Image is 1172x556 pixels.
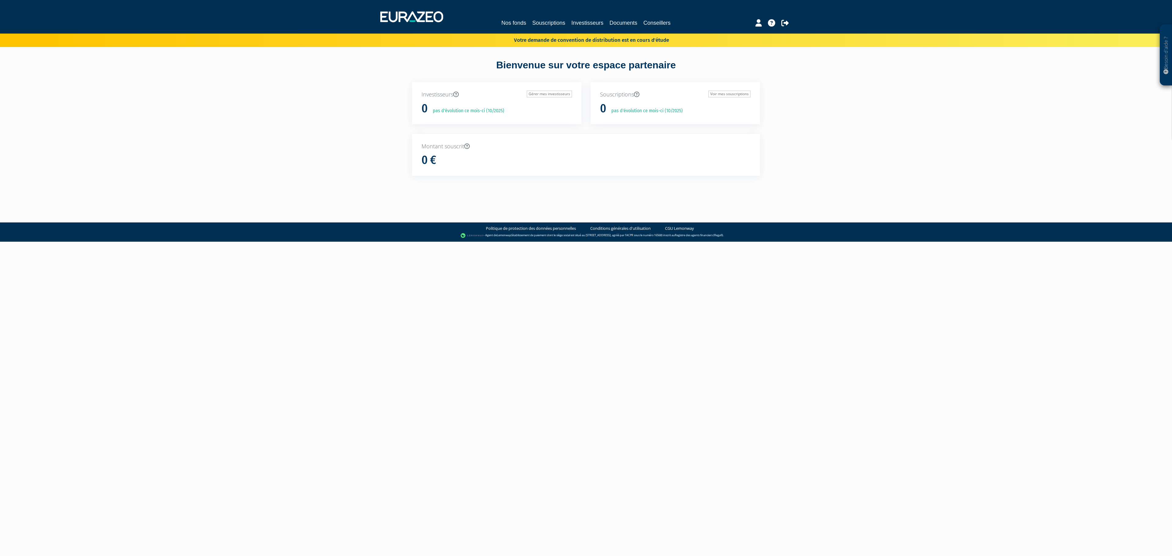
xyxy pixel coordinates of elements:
p: pas d'évolution ce mois-ci (10/2025) [429,107,504,114]
a: Lemonway [497,233,511,237]
h1: 0 [421,102,428,115]
img: logo-lemonway.png [461,233,484,239]
p: Montant souscrit [421,143,751,150]
a: Souscriptions [532,19,565,27]
p: Souscriptions [600,91,751,99]
a: Conseillers [643,19,671,27]
a: Documents [610,19,637,27]
a: CGU Lemonway [665,226,694,231]
p: pas d'évolution ce mois-ci (10/2025) [607,107,683,114]
img: 1732889491-logotype_eurazeo_blanc_rvb.png [380,11,443,22]
div: Bienvenue sur votre espace partenaire [407,58,765,82]
a: Nos fonds [501,19,526,27]
a: Conditions générales d'utilisation [590,226,651,231]
a: Politique de protection des données personnelles [486,226,576,231]
a: Investisseurs [571,19,603,27]
div: - Agent de (établissement de paiement dont le siège social est situé au [STREET_ADDRESS], agréé p... [6,233,1166,239]
h1: 0 [600,102,606,115]
p: Votre demande de convention de distribution est en cours d'étude [496,35,669,44]
a: Gérer mes investisseurs [527,91,572,97]
a: Voir mes souscriptions [708,91,751,97]
a: Registre des agents financiers (Regafi) [675,233,723,237]
p: Besoin d'aide ? [1163,28,1170,83]
p: Investisseurs [421,91,572,99]
h1: 0 € [421,154,436,167]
